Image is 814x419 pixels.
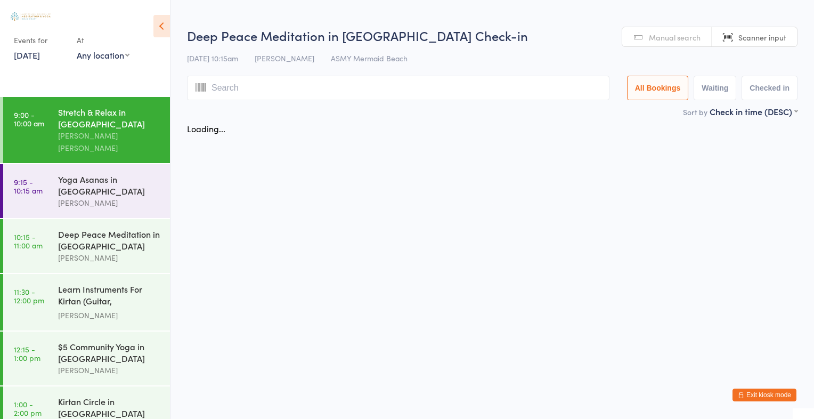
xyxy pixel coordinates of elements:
div: Deep Peace Meditation in [GEOGRAPHIC_DATA] [58,228,161,252]
input: Search [187,76,609,100]
button: Exit kiosk mode [732,389,796,401]
div: Learn Instruments For Kirtan (Guitar, Harmonium, U... [58,283,161,309]
div: [PERSON_NAME] [58,309,161,321]
time: 9:15 - 10:15 am [14,178,43,195]
div: Kirtan Circle in [GEOGRAPHIC_DATA] [58,396,161,419]
span: Manual search [649,32,701,43]
time: 11:30 - 12:00 pm [14,287,44,304]
div: Check in time (DESC) [710,106,797,117]
div: [PERSON_NAME] [58,197,161,209]
div: Any location [77,49,129,61]
div: [PERSON_NAME] [PERSON_NAME] [58,130,161,154]
div: Loading... [187,123,225,134]
a: [DATE] [14,49,40,61]
time: 12:15 - 1:00 pm [14,345,40,362]
div: Yoga Asanas in [GEOGRAPHIC_DATA] [58,173,161,197]
span: [DATE] 10:15am [187,53,238,63]
button: Waiting [694,76,736,100]
button: Checked in [742,76,797,100]
time: 9:00 - 10:00 am [14,110,44,127]
a: 11:30 -12:00 pmLearn Instruments For Kirtan (Guitar, Harmonium, U...[PERSON_NAME] [3,274,170,331]
span: ASMY Mermaid Beach [331,53,408,63]
a: 12:15 -1:00 pm$5 Community Yoga in [GEOGRAPHIC_DATA][PERSON_NAME] [3,332,170,385]
div: $5 Community Yoga in [GEOGRAPHIC_DATA] [58,341,161,364]
div: [PERSON_NAME] [58,252,161,264]
div: [PERSON_NAME] [58,364,161,376]
img: Australian School of Meditation & Yoga (Gold Coast) [11,12,51,21]
div: Stretch & Relax in [GEOGRAPHIC_DATA] [58,106,161,130]
time: 10:15 - 11:00 am [14,232,43,249]
time: 1:00 - 2:00 pm [14,400,42,417]
span: Scanner input [738,32,786,43]
a: 10:15 -11:00 amDeep Peace Meditation in [GEOGRAPHIC_DATA][PERSON_NAME] [3,219,170,273]
div: At [77,31,129,49]
label: Sort by [683,107,707,117]
a: 9:15 -10:15 amYoga Asanas in [GEOGRAPHIC_DATA][PERSON_NAME] [3,164,170,218]
span: [PERSON_NAME] [255,53,314,63]
a: 9:00 -10:00 amStretch & Relax in [GEOGRAPHIC_DATA][PERSON_NAME] [PERSON_NAME] [3,97,170,163]
button: All Bookings [627,76,689,100]
div: Events for [14,31,66,49]
h2: Deep Peace Meditation in [GEOGRAPHIC_DATA] Check-in [187,27,797,44]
